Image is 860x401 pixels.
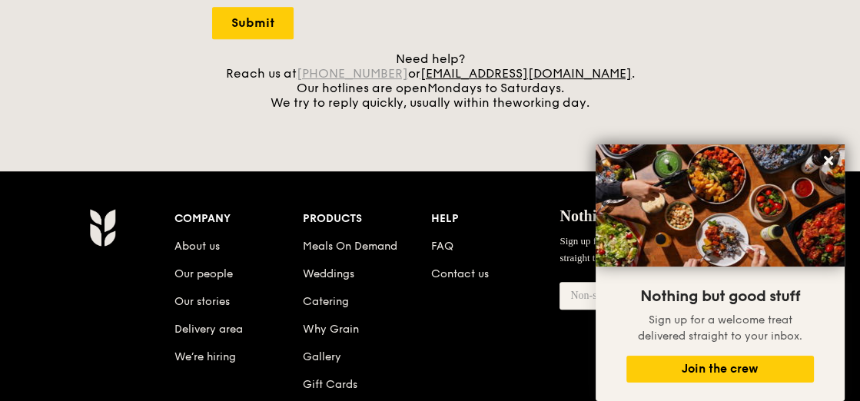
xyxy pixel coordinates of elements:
a: Why Grain [303,323,359,336]
a: Our people [174,267,233,280]
span: Nothing but good stuff [640,287,800,306]
a: [EMAIL_ADDRESS][DOMAIN_NAME] [420,66,632,81]
a: Delivery area [174,323,243,336]
a: Gallery [303,350,341,363]
span: working day. [513,95,589,110]
div: Help [431,208,559,230]
img: Grain [89,208,116,247]
input: Non-spam email address [559,282,710,310]
button: Close [816,148,841,173]
div: Need help? Reach us at or . Our hotlines are open We try to reply quickly, usually within the [212,51,649,110]
a: We’re hiring [174,350,236,363]
a: [PHONE_NUMBER] [297,66,408,81]
img: DSC07876-Edit02-Large.jpeg [596,144,845,267]
a: FAQ [431,240,453,253]
div: Company [174,208,303,230]
span: Sign up for a welcome treat delivered straight to your inbox. [638,313,802,343]
a: Contact us [431,267,489,280]
span: Mondays to Saturdays. [427,81,564,95]
a: About us [174,240,220,253]
a: Weddings [303,267,354,280]
button: Join the crew [626,356,814,383]
div: Products [303,208,431,230]
span: Sign up for Grain mail and get a welcome treat delivered straight to your inbox. [559,235,787,263]
input: Submit [212,7,294,39]
a: Meals On Demand [303,240,397,253]
a: Gift Cards [303,378,357,391]
span: Nothing but good stuff [559,207,708,224]
a: Our stories [174,295,230,308]
a: Catering [303,295,349,308]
